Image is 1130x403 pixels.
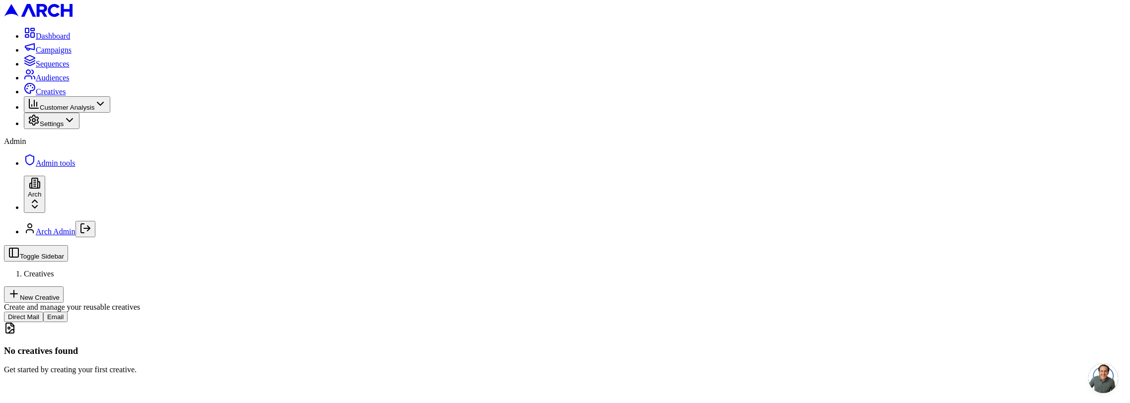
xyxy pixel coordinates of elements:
h3: No creatives found [4,345,1126,356]
div: Create and manage your reusable creatives [4,303,1126,312]
span: Creatives [36,87,66,96]
button: Settings [24,113,79,129]
a: Audiences [24,73,70,82]
button: New Creative [4,286,64,303]
span: Admin tools [36,159,75,167]
span: Audiences [36,73,70,82]
p: Get started by creating your first creative. [4,365,1126,374]
a: Arch Admin [36,227,75,236]
a: Dashboard [24,32,70,40]
span: Arch [28,191,41,198]
a: Sequences [24,60,70,68]
span: Sequences [36,60,70,68]
nav: breadcrumb [4,269,1126,278]
div: Admin [4,137,1126,146]
button: Email [43,312,68,322]
span: Toggle Sidebar [20,253,64,260]
a: Campaigns [24,46,72,54]
span: Customer Analysis [40,104,94,111]
span: Settings [40,120,64,128]
button: Direct Mail [4,312,43,322]
button: Toggle Sidebar [4,245,68,262]
a: Creatives [24,87,66,96]
a: Admin tools [24,159,75,167]
span: Campaigns [36,46,72,54]
span: Dashboard [36,32,70,40]
button: Customer Analysis [24,96,110,113]
a: Open chat [1088,363,1118,393]
span: Creatives [24,269,54,278]
button: Arch [24,176,45,213]
button: Log out [75,221,95,237]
